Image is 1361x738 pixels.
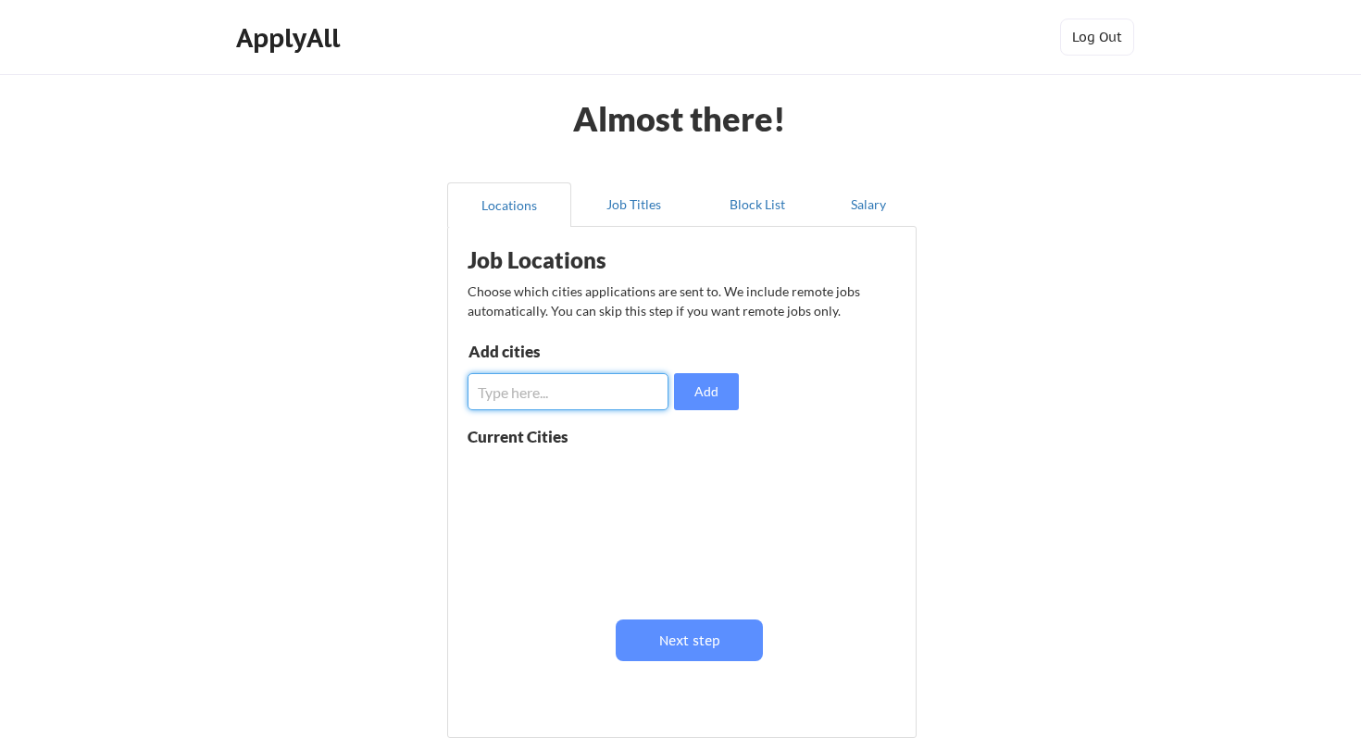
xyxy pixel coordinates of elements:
[468,344,660,359] div: Add cities
[1060,19,1134,56] button: Log Out
[468,373,668,410] input: Type here...
[571,182,695,227] button: Job Titles
[468,249,701,271] div: Job Locations
[551,102,809,135] div: Almost there!
[236,22,345,54] div: ApplyAll
[819,182,917,227] button: Salary
[468,429,608,444] div: Current Cities
[468,281,893,320] div: Choose which cities applications are sent to. We include remote jobs automatically. You can skip ...
[695,182,819,227] button: Block List
[447,182,571,227] button: Locations
[616,619,763,661] button: Next step
[674,373,739,410] button: Add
